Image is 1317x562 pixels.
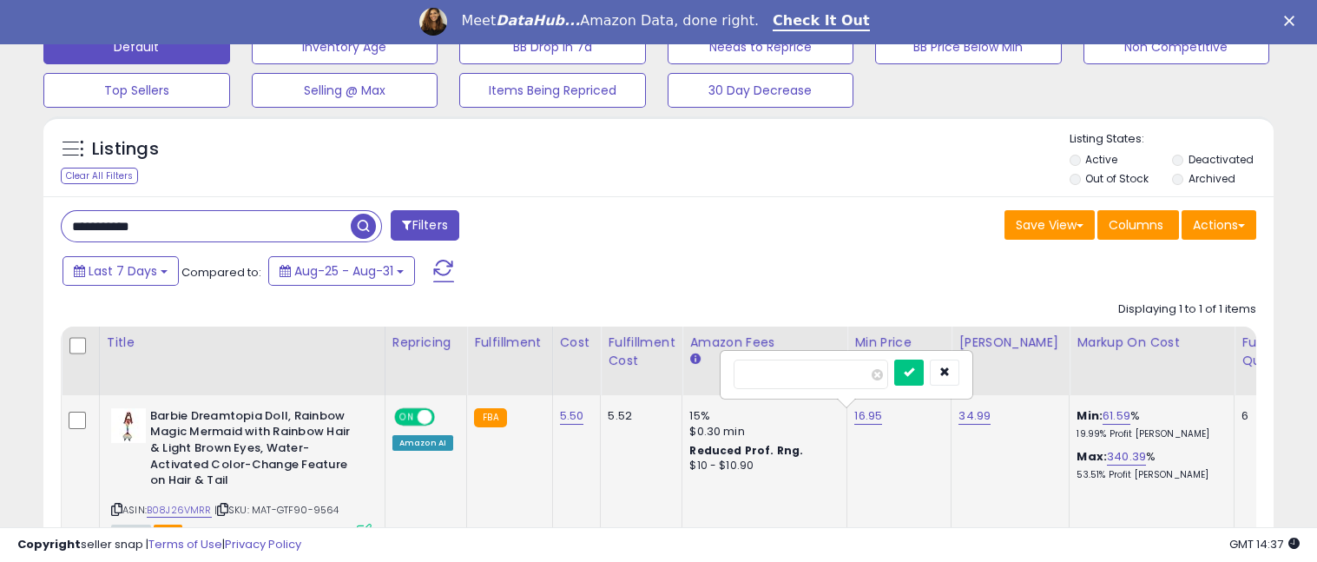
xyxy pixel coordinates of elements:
div: Title [107,334,378,352]
h5: Listings [92,137,159,162]
label: Out of Stock [1085,171,1149,186]
div: Amazon AI [392,435,453,451]
i: DataHub... [496,12,580,29]
div: $0.30 min [689,424,833,440]
button: Non Competitive [1083,30,1270,64]
span: All listings currently available for purchase on Amazon [111,525,151,539]
b: Barbie Dreamtopia Doll, Rainbow Magic Mermaid with Rainbow Hair & Light Brown Eyes, Water-Activat... [150,408,361,493]
div: Amazon Fees [689,334,840,352]
div: 6 [1241,408,1295,424]
button: Inventory Age [252,30,438,64]
span: Columns [1109,216,1163,234]
div: % [1077,408,1221,440]
div: Repricing [392,334,459,352]
strong: Copyright [17,536,81,552]
div: Markup on Cost [1077,334,1227,352]
a: 61.59 [1103,407,1130,425]
a: Terms of Use [148,536,222,552]
a: 340.39 [1107,448,1146,466]
button: Selling @ Max [252,73,438,108]
a: 16.95 [854,407,882,425]
span: | SKU: MAT-GTF90-9564 [214,503,339,517]
button: Save View [1004,210,1095,240]
p: 53.51% Profit [PERSON_NAME] [1077,469,1221,481]
button: Last 7 Days [63,256,179,286]
div: Cost [560,334,594,352]
p: 19.99% Profit [PERSON_NAME] [1077,428,1221,440]
button: BB Drop in 7d [459,30,646,64]
button: Items Being Repriced [459,73,646,108]
div: $10 - $10.90 [689,459,833,473]
span: Last 7 Days [89,262,157,280]
div: Displaying 1 to 1 of 1 items [1118,301,1256,318]
span: ON [396,409,418,424]
button: 30 Day Decrease [668,73,854,108]
div: Fulfillment Cost [608,334,675,370]
span: FBA [154,525,183,539]
button: Top Sellers [43,73,230,108]
button: Actions [1182,210,1256,240]
a: Check It Out [773,12,870,31]
div: Min Price [854,334,944,352]
span: 2025-09-8 14:37 GMT [1229,536,1300,552]
div: seller snap | | [17,537,301,553]
span: Aug-25 - Aug-31 [294,262,393,280]
button: Needs to Reprice [668,30,854,64]
a: Privacy Policy [225,536,301,552]
div: 5.52 [608,408,668,424]
a: 5.50 [560,407,584,425]
a: 34.99 [958,407,991,425]
div: Fulfillment [474,334,544,352]
button: Aug-25 - Aug-31 [268,256,415,286]
p: Listing States: [1070,131,1274,148]
div: Fulfillable Quantity [1241,334,1301,370]
button: Columns [1097,210,1179,240]
b: Reduced Prof. Rng. [689,443,803,458]
button: Default [43,30,230,64]
button: BB Price Below Min [875,30,1062,64]
div: % [1077,449,1221,481]
span: OFF [432,409,460,424]
img: 310UmHOjr4L._SL40_.jpg [111,408,146,443]
div: Close [1284,16,1301,26]
div: [PERSON_NAME] [958,334,1062,352]
span: Compared to: [181,264,261,281]
img: Profile image for Georgie [419,8,447,36]
b: Max: [1077,448,1107,465]
b: Min: [1077,407,1103,424]
div: Meet Amazon Data, done right. [461,12,759,30]
a: B08J26VMRR [147,503,212,518]
small: FBA [474,408,506,427]
label: Archived [1189,171,1235,186]
th: The percentage added to the cost of goods (COGS) that forms the calculator for Min & Max prices. [1070,327,1235,395]
label: Active [1085,152,1117,167]
button: Filters [391,210,458,241]
div: Clear All Filters [61,168,138,184]
label: Deactivated [1189,152,1254,167]
div: 15% [689,408,833,424]
small: Amazon Fees. [689,352,700,367]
